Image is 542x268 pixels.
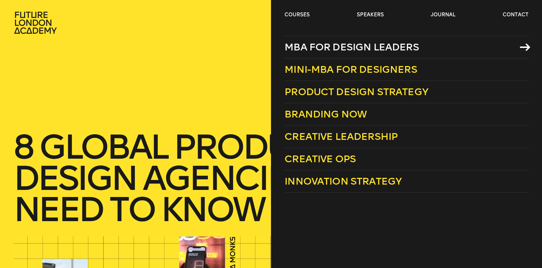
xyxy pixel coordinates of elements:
a: Creative Leadership [284,126,529,148]
a: Innovation Strategy [284,170,529,193]
a: speakers [357,11,384,18]
a: Product Design Strategy [284,81,529,103]
span: Creative Leadership [284,131,398,142]
span: MBA for Design Leaders [284,41,419,53]
a: Mini-MBA for Designers [284,59,529,81]
span: Branding Now [284,108,367,120]
span: Innovation Strategy [284,175,402,187]
span: Product Design Strategy [284,86,428,98]
a: contact [503,11,529,18]
span: Mini-MBA for Designers [284,64,417,75]
a: Creative Ops [284,148,529,170]
span: Creative Ops [284,153,356,165]
a: MBA for Design Leaders [284,36,529,59]
a: Branding Now [284,103,529,126]
a: courses [284,11,310,18]
a: journal [431,11,455,18]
